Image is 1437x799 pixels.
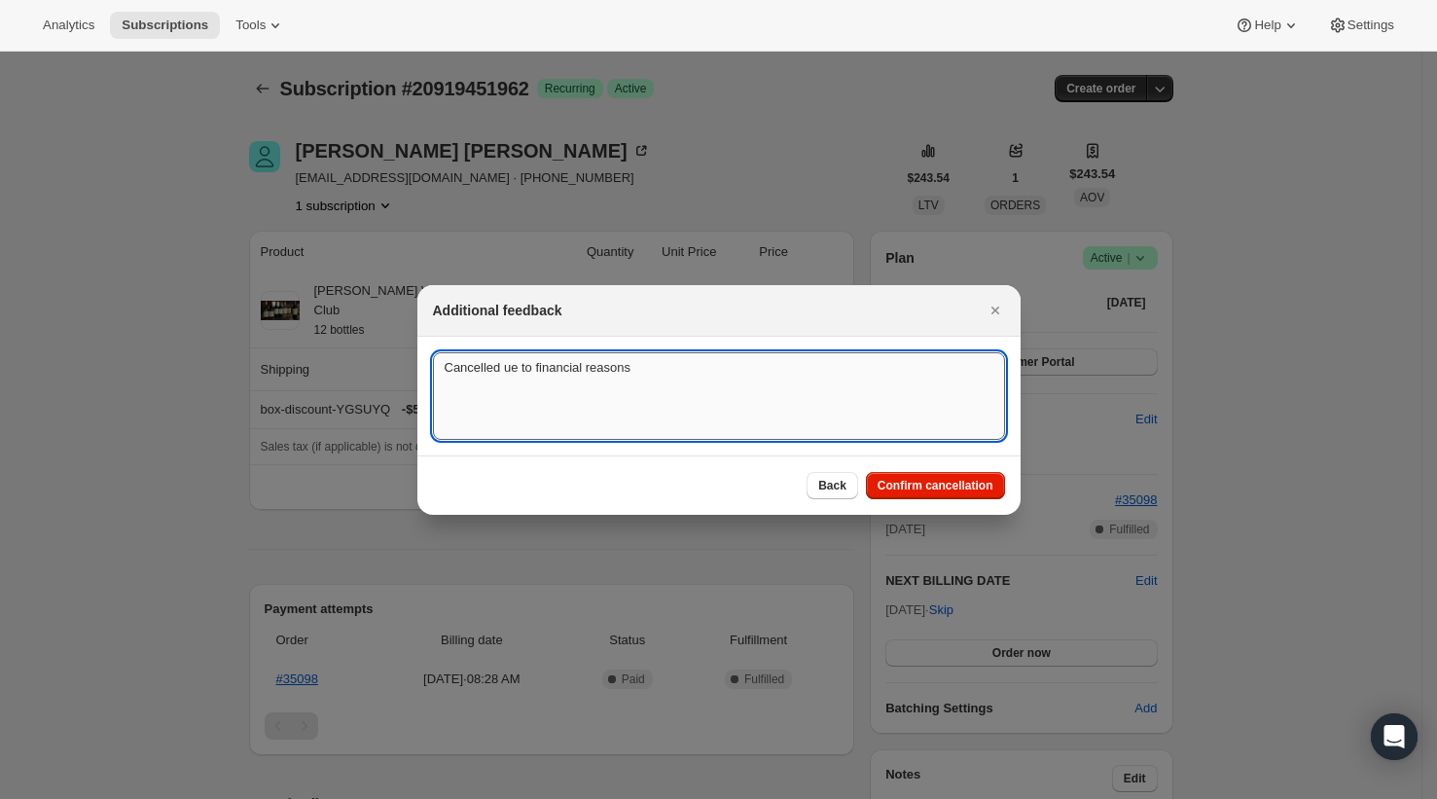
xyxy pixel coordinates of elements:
button: Settings [1316,12,1406,39]
button: Subscriptions [110,12,220,39]
div: Open Intercom Messenger [1371,713,1418,760]
button: Analytics [31,12,106,39]
span: Confirm cancellation [878,478,993,493]
button: Back [807,472,858,499]
span: Analytics [43,18,94,33]
h2: Additional feedback [433,301,562,320]
button: Confirm cancellation [866,472,1005,499]
span: Back [818,478,846,493]
span: Tools [235,18,266,33]
button: Close [982,297,1009,324]
button: Tools [224,12,297,39]
span: Help [1254,18,1280,33]
span: Subscriptions [122,18,208,33]
button: Help [1223,12,1311,39]
span: Settings [1347,18,1394,33]
textarea: Cancelled ue to financial reasons [433,352,1005,440]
